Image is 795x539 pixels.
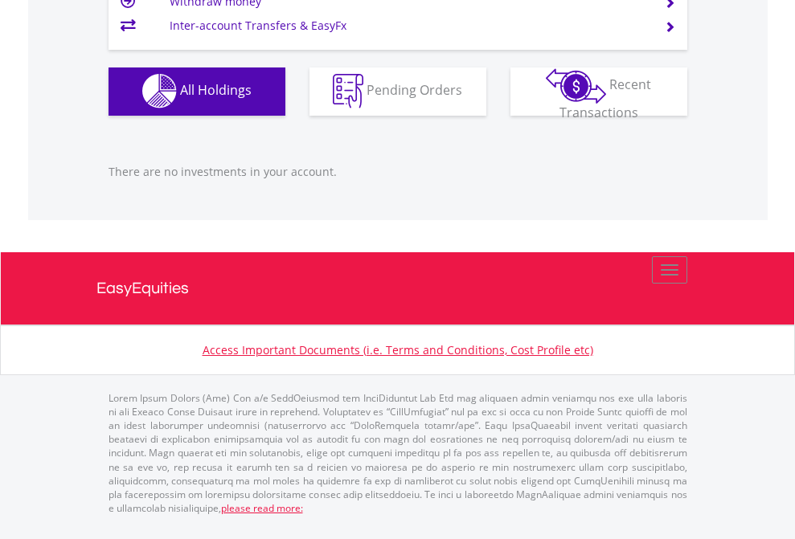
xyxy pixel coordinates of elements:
button: All Holdings [109,67,285,116]
td: Inter-account Transfers & EasyFx [170,14,645,38]
a: Access Important Documents (i.e. Terms and Conditions, Cost Profile etc) [203,342,593,357]
img: pending_instructions-wht.png [333,74,363,108]
a: please read more: [221,501,303,515]
button: Pending Orders [309,67,486,116]
button: Recent Transactions [510,67,687,116]
p: There are no investments in your account. [109,164,687,180]
span: All Holdings [180,81,252,99]
img: transactions-zar-wht.png [546,68,606,104]
img: holdings-wht.png [142,74,177,108]
a: EasyEquities [96,252,699,325]
span: Recent Transactions [559,76,652,121]
span: Pending Orders [367,81,462,99]
p: Lorem Ipsum Dolors (Ame) Con a/e SeddOeiusmod tem InciDiduntut Lab Etd mag aliquaen admin veniamq... [109,391,687,515]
